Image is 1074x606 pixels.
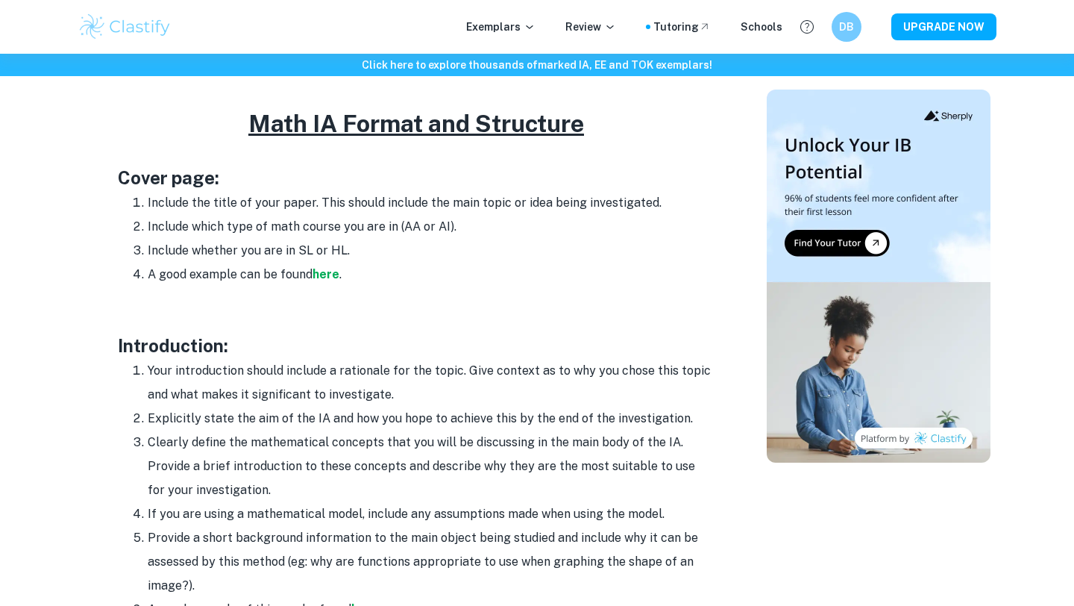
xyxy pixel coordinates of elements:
a: Schools [741,19,782,35]
li: Clearly define the mathematical concepts that you will be discussing in the main body of the IA. ... [148,431,715,502]
img: Clastify logo [78,12,172,42]
li: Include which type of math course you are in (AA or AI). [148,215,715,239]
img: Thumbnail [767,90,990,463]
button: Help and Feedback [794,14,820,40]
a: here [313,267,339,281]
button: DB [832,12,861,42]
p: Exemplars [466,19,536,35]
h6: DB [838,19,855,35]
li: Explicitly state the aim of the IA and how you hope to achieve this by the end of the investigation. [148,407,715,431]
h3: Introduction: [118,332,715,359]
u: Math IA Format and Structure [248,110,584,137]
h3: Cover page: [118,164,715,191]
button: UPGRADE NOW [891,13,996,40]
li: Your introduction should include a rationale for the topic. Give context as to why you chose this... [148,359,715,407]
a: Tutoring [653,19,711,35]
li: A good example can be found . [148,263,715,287]
li: Include the title of your paper. This should include the main topic or idea being investigated. [148,191,715,215]
h6: Click here to explore thousands of marked IA, EE and TOK exemplars ! [3,57,1071,73]
p: Review [565,19,616,35]
li: Include whether you are in SL or HL. [148,239,715,263]
li: Provide a short background information to the main object being studied and include why it can be... [148,526,715,598]
li: If you are using a mathematical model, include any assumptions made when using the model. [148,502,715,526]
